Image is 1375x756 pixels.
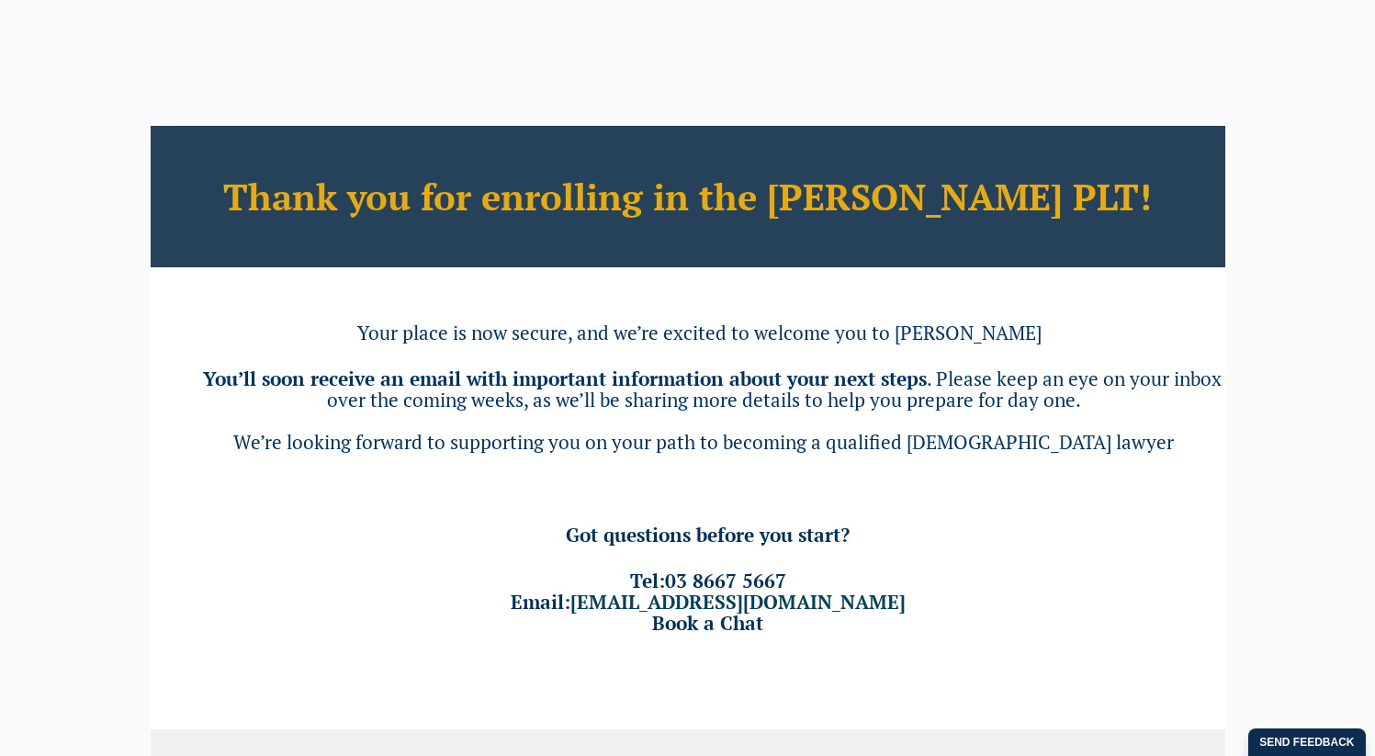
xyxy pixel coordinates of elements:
a: Book a Chat [652,610,763,636]
a: 03 8667 5667 [665,568,786,593]
span: Tel: [630,568,786,593]
span: Your place is now secure, and we’re excited to welcome you to [PERSON_NAME] [357,320,1042,345]
span: . Please keep an eye on your inbox over the coming weeks, as we’ll be sharing more details to hel... [327,366,1222,412]
b: Thank you for enrolling in the [PERSON_NAME] PLT! [223,172,1152,220]
span: Email: [511,589,906,615]
span: We’re looking forward to supporting you on your path to becoming a qualified [DEMOGRAPHIC_DATA] l... [233,429,1174,455]
a: [EMAIL_ADDRESS][DOMAIN_NAME] [570,589,906,615]
b: You’ll soon receive an email with important information about your next steps [203,366,927,391]
span: Got questions before you start? [566,522,850,547]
